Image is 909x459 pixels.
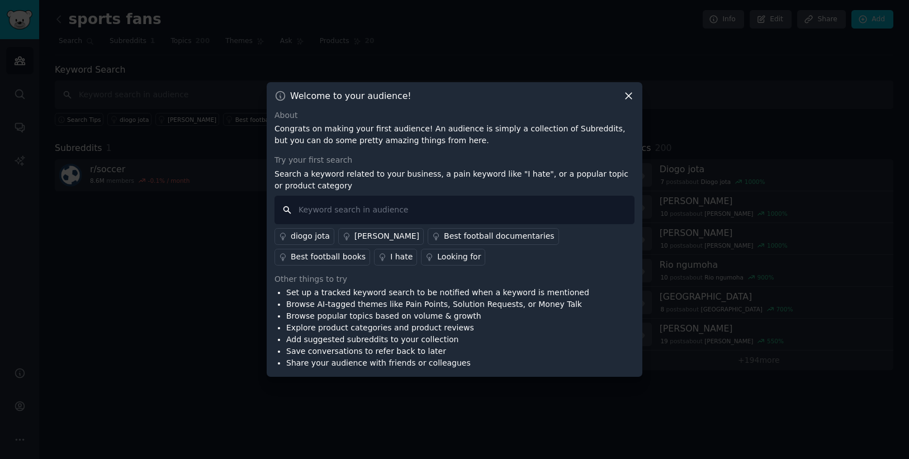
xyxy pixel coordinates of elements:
a: [PERSON_NAME] [338,228,424,245]
li: Explore product categories and product reviews [286,322,589,334]
div: diogo jota [291,230,330,242]
div: Best football documentaries [444,230,554,242]
h3: Welcome to your audience! [290,90,411,102]
li: Set up a tracked keyword search to be notified when a keyword is mentioned [286,287,589,299]
div: I hate [390,251,413,263]
div: Looking for [437,251,481,263]
p: Search a keyword related to your business, a pain keyword like "I hate", or a popular topic or pr... [274,168,635,192]
div: [PERSON_NAME] [354,230,419,242]
a: Best football documentaries [428,228,558,245]
li: Save conversations to refer back to later [286,346,589,357]
input: Keyword search in audience [274,196,635,224]
a: Best football books [274,249,370,266]
li: Browse popular topics based on volume & growth [286,310,589,322]
div: Try your first search [274,154,635,166]
li: Browse AI-tagged themes like Pain Points, Solution Requests, or Money Talk [286,299,589,310]
a: Looking for [421,249,485,266]
div: About [274,110,635,121]
a: I hate [374,249,417,266]
div: Other things to try [274,273,635,285]
a: diogo jota [274,228,334,245]
div: Best football books [291,251,366,263]
p: Congrats on making your first audience! An audience is simply a collection of Subreddits, but you... [274,123,635,146]
li: Add suggested subreddits to your collection [286,334,589,346]
li: Share your audience with friends or colleagues [286,357,589,369]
